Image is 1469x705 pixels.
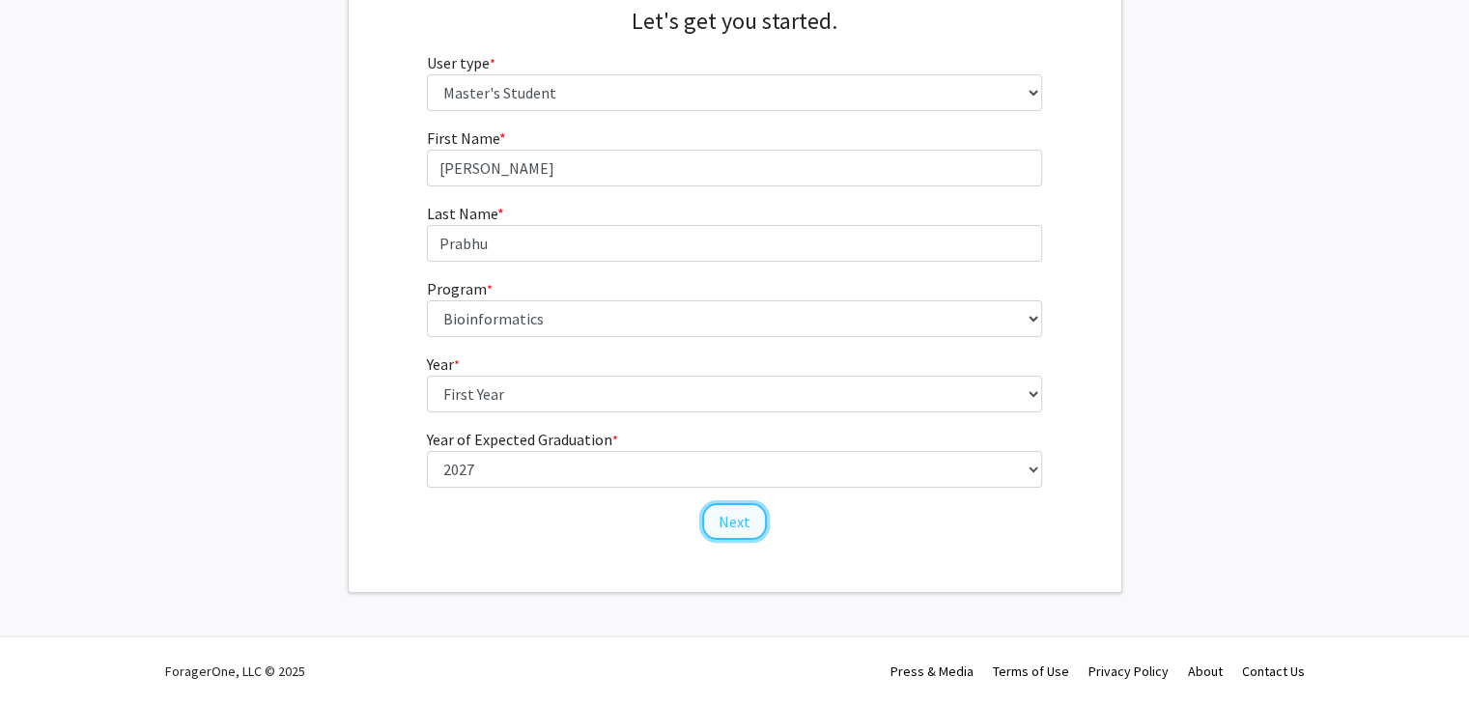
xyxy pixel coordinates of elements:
iframe: Chat [14,618,82,691]
a: Contact Us [1242,663,1305,680]
label: Year of Expected Graduation [427,428,618,451]
span: First Name [427,128,499,148]
a: Privacy Policy [1088,663,1169,680]
a: Terms of Use [993,663,1069,680]
label: Program [427,277,493,300]
span: Last Name [427,204,497,223]
label: Year [427,352,460,376]
button: Next [702,503,767,540]
a: About [1188,663,1223,680]
a: Press & Media [890,663,974,680]
div: ForagerOne, LLC © 2025 [165,637,305,705]
label: User type [427,51,495,74]
h4: Let's get you started. [427,8,1042,36]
